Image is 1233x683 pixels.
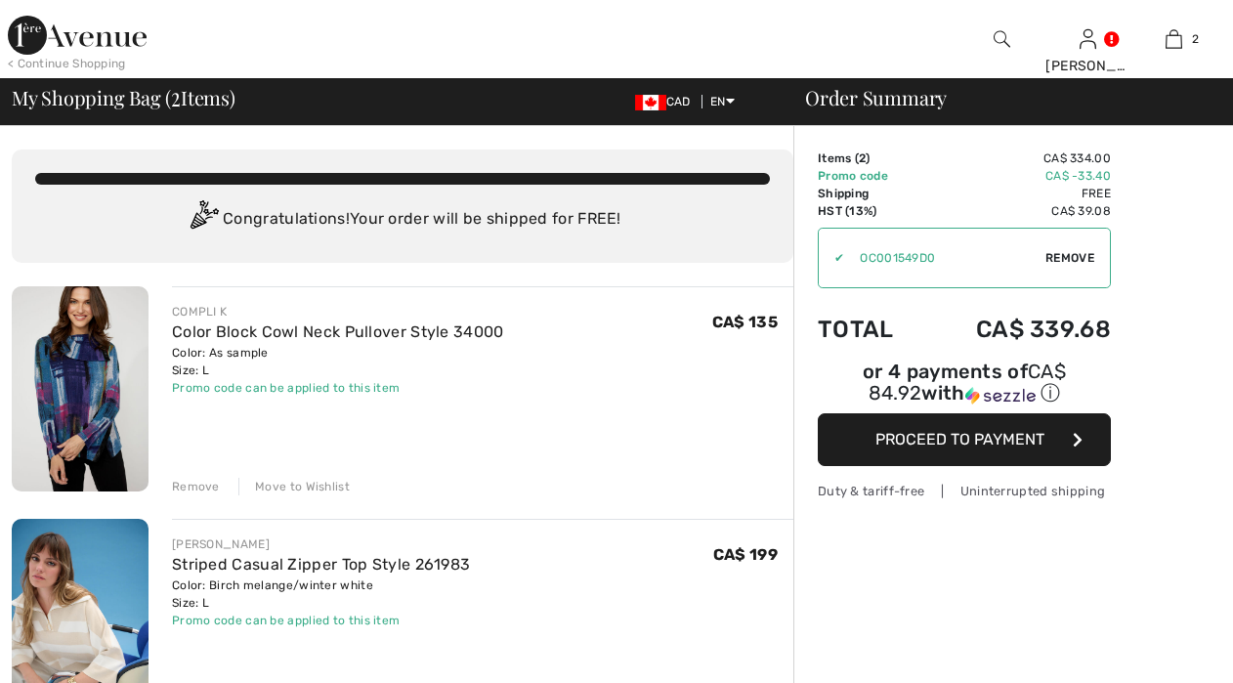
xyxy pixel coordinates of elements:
div: Congratulations! Your order will be shipped for FREE! [35,200,770,239]
span: My Shopping Bag ( Items) [12,88,235,107]
div: Remove [172,478,220,495]
td: Total [818,296,923,363]
div: Move to Wishlist [238,478,350,495]
img: Color Block Cowl Neck Pullover Style 34000 [12,286,149,491]
td: CA$ 39.08 [923,202,1111,220]
div: [PERSON_NAME] [1045,56,1129,76]
td: Shipping [818,185,923,202]
img: My Bag [1166,27,1182,51]
td: CA$ 339.68 [923,296,1111,363]
span: 2 [171,83,181,108]
span: Remove [1045,249,1094,267]
td: Free [923,185,1111,202]
a: Color Block Cowl Neck Pullover Style 34000 [172,322,504,341]
button: Proceed to Payment [818,413,1111,466]
span: 2 [859,151,866,165]
span: 2 [1192,30,1199,48]
div: COMPLI K [172,303,504,320]
img: Congratulation2.svg [184,200,223,239]
div: Duty & tariff-free | Uninterrupted shipping [818,482,1111,500]
td: Items ( ) [818,149,923,167]
div: Color: Birch melange/winter white Size: L [172,576,470,612]
div: or 4 payments ofCA$ 84.92withSezzle Click to learn more about Sezzle [818,363,1111,413]
input: Promo code [844,229,1045,287]
span: CA$ 199 [713,545,778,564]
span: CA$ 84.92 [869,360,1066,405]
img: Sezzle [965,387,1036,405]
span: EN [710,95,735,108]
div: Color: As sample Size: L [172,344,504,379]
td: HST (13%) [818,202,923,220]
div: [PERSON_NAME] [172,535,470,553]
a: 2 [1132,27,1216,51]
img: search the website [994,27,1010,51]
a: Striped Casual Zipper Top Style 261983 [172,555,470,574]
a: Sign In [1080,29,1096,48]
span: CA$ 135 [712,313,778,331]
td: CA$ 334.00 [923,149,1111,167]
div: Promo code can be applied to this item [172,612,470,629]
td: CA$ -33.40 [923,167,1111,185]
td: Promo code [818,167,923,185]
span: Proceed to Payment [875,430,1044,448]
img: Canadian Dollar [635,95,666,110]
div: Promo code can be applied to this item [172,379,504,397]
div: < Continue Shopping [8,55,126,72]
img: My Info [1080,27,1096,51]
div: or 4 payments of with [818,363,1111,406]
div: ✔ [819,249,844,267]
div: Order Summary [782,88,1221,107]
span: CAD [635,95,699,108]
img: 1ère Avenue [8,16,147,55]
